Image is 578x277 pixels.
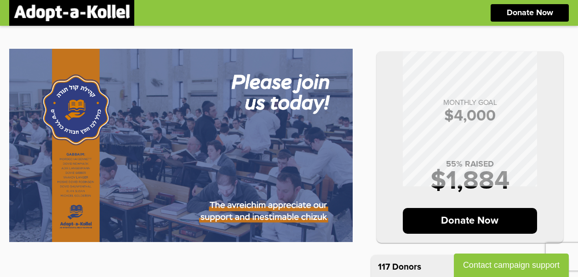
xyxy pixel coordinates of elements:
[14,5,130,21] img: logonobg.png
[378,263,390,271] span: 117
[9,49,353,242] img: wIXMKzDbdW.sHfyl5CMYm.jpg
[392,263,421,271] p: Donors
[403,208,538,234] p: Donate Now
[507,9,553,17] p: Donate Now
[454,254,569,277] button: Contact campaign support
[386,99,554,106] p: MONTHLY GOAL
[386,108,554,124] p: $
